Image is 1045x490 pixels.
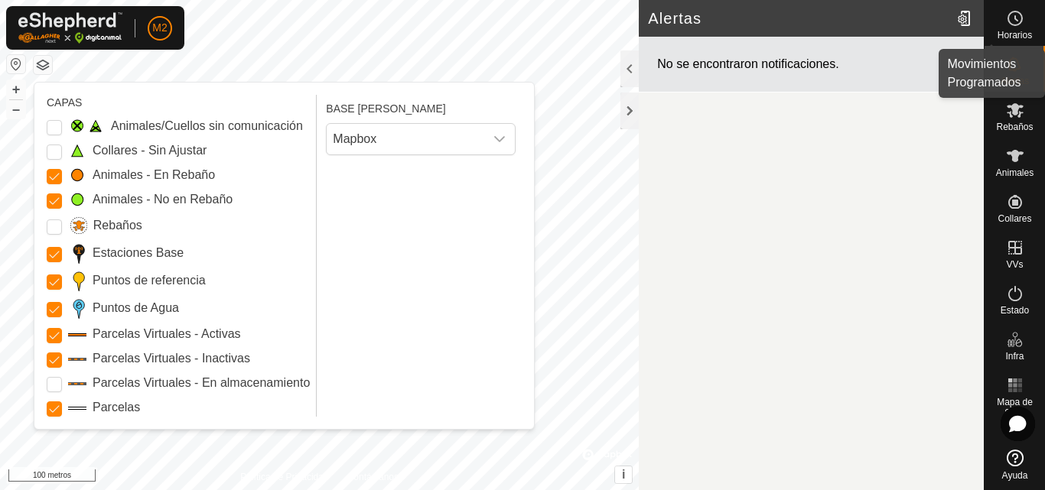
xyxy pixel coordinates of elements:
[93,352,250,365] font: Parcelas Virtuales - Inactivas
[1005,351,1024,362] font: Infra
[327,124,484,154] span: Mapbox
[111,119,303,132] font: Animales/Cuellos sin comunicación
[18,12,122,44] img: Logotipo de Gallagher
[347,470,399,484] a: Contáctanos
[12,101,20,117] font: –
[998,30,1032,41] font: Horarios
[93,193,233,206] font: Animales - No en Rebaño
[1002,470,1028,481] font: Ayuda
[93,327,241,340] font: Parcelas Virtuales - Activas
[93,274,206,287] font: Puntos de referencia
[622,468,625,481] font: i
[240,472,328,482] font: Política de Privacidad
[996,167,1034,178] font: Animales
[93,144,207,157] font: Collares - Sin Ajustar
[997,397,1033,417] font: Mapa de calor
[648,10,702,27] font: Alertas
[326,102,445,115] font: BASE [PERSON_NAME]
[1001,76,1029,86] font: Alertas
[93,219,142,232] font: Rebaños
[1006,259,1023,270] font: VVs
[615,466,632,483] button: i
[93,401,140,414] font: Parcelas
[985,443,1045,486] a: Ayuda
[1001,305,1029,316] font: Estado
[333,132,376,145] font: Mapbox
[93,168,215,181] font: Animales - En Rebaño
[657,57,838,70] font: No se encontraron notificaciones.
[34,56,52,74] button: Capas del Mapa
[93,376,310,389] font: Parcelas Virtuales - En almacenamiento
[12,81,21,97] font: +
[484,124,515,154] div: disparador desplegable
[998,213,1031,224] font: Collares
[7,55,25,73] button: Restablecer mapa
[93,246,184,259] font: Estaciones Base
[93,301,179,314] font: Puntos de Agua
[240,470,328,484] a: Política de Privacidad
[996,122,1033,132] font: Rebaños
[7,80,25,99] button: +
[7,100,25,118] button: –
[347,472,399,482] font: Contáctanos
[152,21,167,34] font: M2
[47,96,82,109] font: CAPAS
